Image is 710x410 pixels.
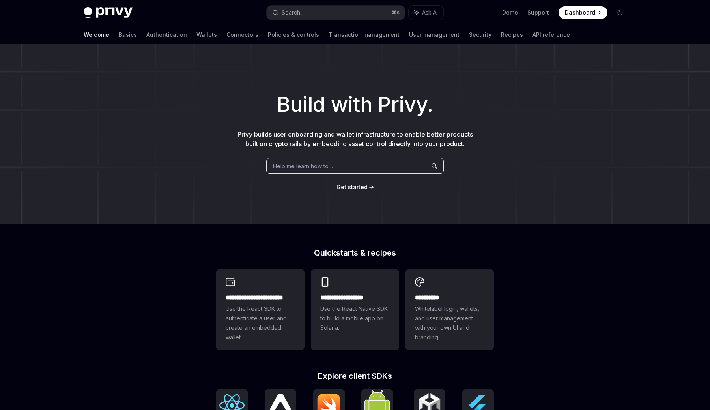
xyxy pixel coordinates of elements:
[422,9,438,17] span: Ask AI
[216,372,494,380] h2: Explore client SDKs
[146,25,187,44] a: Authentication
[84,7,133,18] img: dark logo
[119,25,137,44] a: Basics
[565,9,595,17] span: Dashboard
[614,6,626,19] button: Toggle dark mode
[336,184,368,190] span: Get started
[320,304,390,333] span: Use the React Native SDK to build a mobile app on Solana.
[559,6,607,19] a: Dashboard
[226,304,295,342] span: Use the React SDK to authenticate a user and create an embedded wallet.
[392,9,400,16] span: ⌘ K
[532,25,570,44] a: API reference
[268,25,319,44] a: Policies & controls
[196,25,217,44] a: Wallets
[501,25,523,44] a: Recipes
[409,25,460,44] a: User management
[527,9,549,17] a: Support
[267,6,405,20] button: Search...⌘K
[502,9,518,17] a: Demo
[282,8,304,17] div: Search...
[329,25,400,44] a: Transaction management
[216,249,494,257] h2: Quickstarts & recipes
[415,304,484,342] span: Whitelabel login, wallets, and user management with your own UI and branding.
[409,6,443,20] button: Ask AI
[13,89,697,120] h1: Build with Privy.
[336,183,368,191] a: Get started
[84,25,109,44] a: Welcome
[273,162,333,170] span: Help me learn how to…
[469,25,491,44] a: Security
[226,25,258,44] a: Connectors
[405,269,494,350] a: **** *****Whitelabel login, wallets, and user management with your own UI and branding.
[237,130,473,148] span: Privy builds user onboarding and wallet infrastructure to enable better products built on crypto ...
[311,269,399,350] a: **** **** **** ***Use the React Native SDK to build a mobile app on Solana.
